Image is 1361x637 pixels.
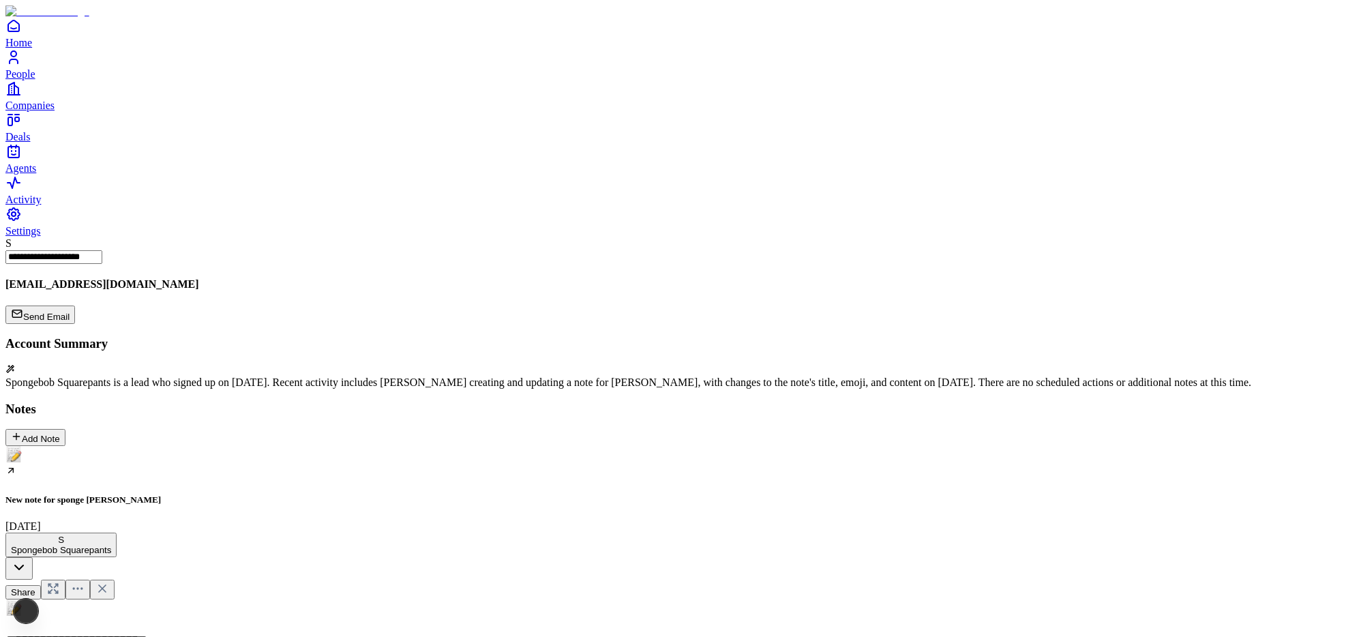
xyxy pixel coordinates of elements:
[5,18,1356,48] a: Home
[5,175,1356,205] a: Activity
[5,206,1356,237] a: Settings
[5,585,41,599] button: Share
[5,37,32,48] span: Home
[11,545,111,555] span: Spongebob Squarepants
[5,80,1356,111] a: Companies
[11,431,60,444] div: Add Note
[5,429,65,446] button: Add Note
[5,131,30,143] span: Deals
[5,599,1356,619] div: Select emoji
[5,162,36,174] span: Agents
[5,237,1356,250] div: S
[5,599,22,616] img: memo
[5,49,1356,80] a: People
[5,376,1356,389] div: Spongebob Squarepants is a lead who signed up on [DATE]. Recent activity includes [PERSON_NAME] c...
[5,100,55,111] span: Companies
[5,112,1356,143] a: Deals
[5,402,1356,417] h3: Notes
[5,194,41,205] span: Activity
[5,143,1356,174] a: Agents
[5,446,22,462] img: memo
[5,533,117,557] button: SSpongebob Squarepants
[5,336,1356,351] h3: Account Summary
[5,494,1356,505] h5: New note for sponge [PERSON_NAME]
[11,535,111,545] div: S
[5,520,41,532] span: [DATE]
[5,225,41,237] span: Settings
[5,278,1356,291] h4: [EMAIL_ADDRESS][DOMAIN_NAME]
[5,5,89,18] img: Item Brain Logo
[5,68,35,80] span: People
[5,306,75,324] button: Send Email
